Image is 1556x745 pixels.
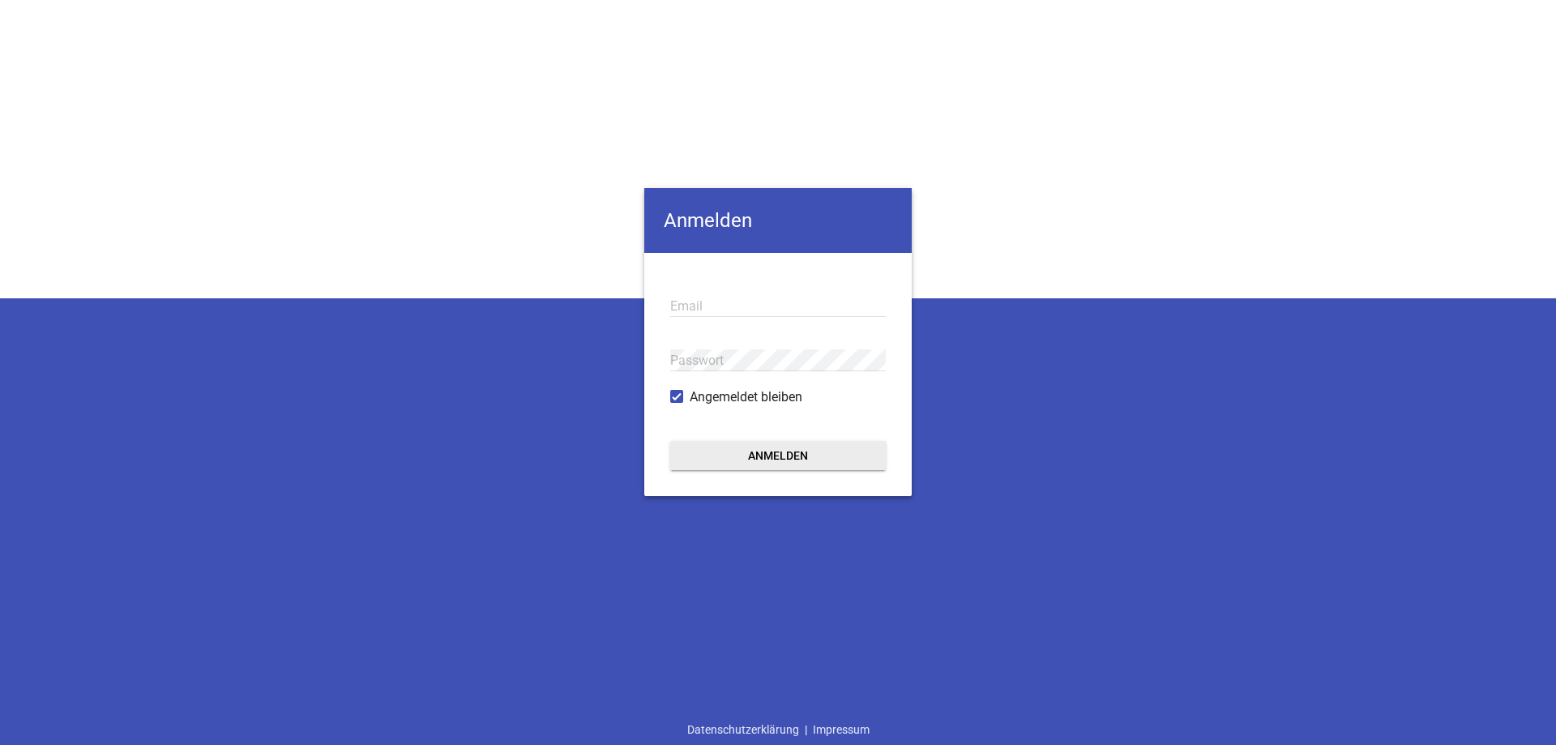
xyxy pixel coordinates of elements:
h4: Anmelden [644,188,912,253]
span: Angemeldet bleiben [690,387,802,407]
div: | [682,714,875,745]
a: Datenschutzerklärung [682,714,805,745]
button: Anmelden [670,441,886,470]
a: Impressum [807,714,875,745]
